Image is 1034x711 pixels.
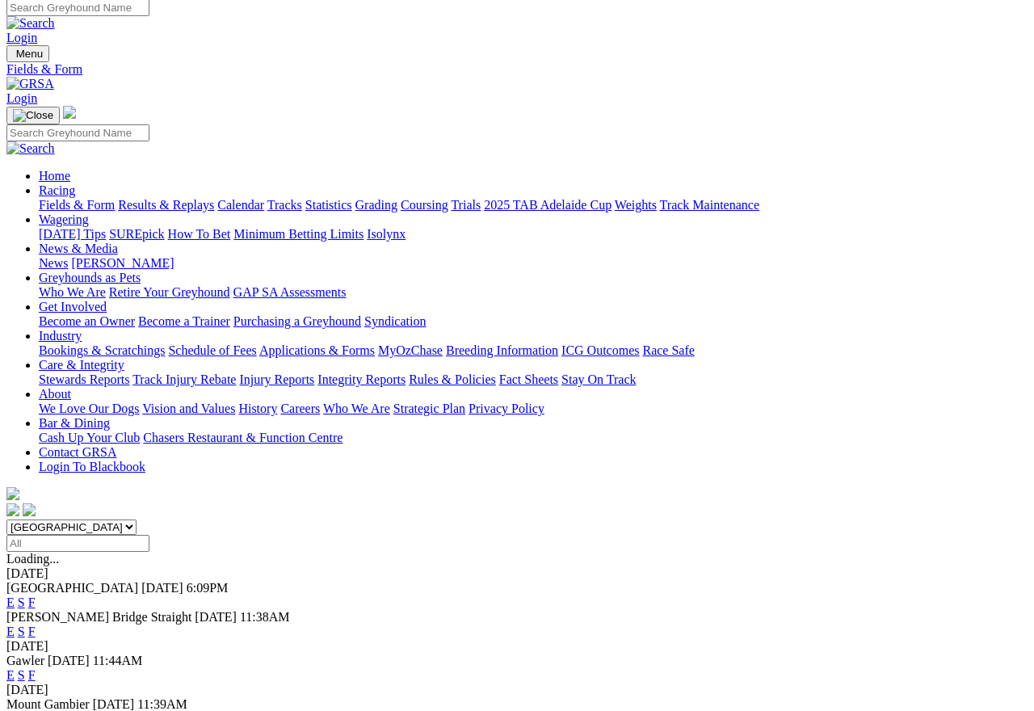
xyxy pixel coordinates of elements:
[6,668,15,682] a: E
[446,343,558,357] a: Breeding Information
[378,343,443,357] a: MyOzChase
[6,625,15,638] a: E
[6,31,37,44] a: Login
[238,402,277,415] a: History
[141,581,183,595] span: [DATE]
[28,595,36,609] a: F
[39,445,116,459] a: Contact GRSA
[305,198,352,212] a: Statistics
[109,285,230,299] a: Retire Your Greyhound
[132,372,236,386] a: Track Injury Rebate
[93,697,135,711] span: [DATE]
[367,227,406,241] a: Isolynx
[39,387,71,401] a: About
[39,256,1028,271] div: News & Media
[6,566,1028,581] div: [DATE]
[6,45,49,62] button: Toggle navigation
[6,107,60,124] button: Toggle navigation
[409,372,496,386] a: Rules & Policies
[109,227,164,241] a: SUREpick
[39,300,107,313] a: Get Involved
[6,595,15,609] a: E
[6,639,1028,654] div: [DATE]
[39,198,1028,212] div: Racing
[233,314,361,328] a: Purchasing a Greyhound
[561,343,639,357] a: ICG Outcomes
[364,314,426,328] a: Syndication
[39,183,75,197] a: Racing
[142,402,235,415] a: Vision and Values
[138,314,230,328] a: Become a Trainer
[6,62,1028,77] a: Fields & Form
[6,77,54,91] img: GRSA
[6,124,149,141] input: Search
[39,285,1028,300] div: Greyhounds as Pets
[469,402,544,415] a: Privacy Policy
[28,668,36,682] a: F
[6,535,149,552] input: Select date
[317,372,406,386] a: Integrity Reports
[39,169,70,183] a: Home
[6,697,90,711] span: Mount Gambier
[16,48,43,60] span: Menu
[6,552,59,566] span: Loading...
[355,198,397,212] a: Grading
[39,314,135,328] a: Become an Owner
[39,256,68,270] a: News
[39,212,89,226] a: Wagering
[451,198,481,212] a: Trials
[93,654,143,667] span: 11:44AM
[13,109,53,122] img: Close
[39,227,1028,242] div: Wagering
[39,198,115,212] a: Fields & Form
[233,227,364,241] a: Minimum Betting Limits
[660,198,759,212] a: Track Maintenance
[6,683,1028,697] div: [DATE]
[187,581,229,595] span: 6:09PM
[401,198,448,212] a: Coursing
[6,487,19,500] img: logo-grsa-white.png
[615,198,657,212] a: Weights
[39,285,106,299] a: Who We Are
[39,402,139,415] a: We Love Our Dogs
[6,581,138,595] span: [GEOGRAPHIC_DATA]
[393,402,465,415] a: Strategic Plan
[168,227,231,241] a: How To Bet
[39,460,145,473] a: Login To Blackbook
[39,431,1028,445] div: Bar & Dining
[71,256,174,270] a: [PERSON_NAME]
[18,625,25,638] a: S
[233,285,347,299] a: GAP SA Assessments
[323,402,390,415] a: Who We Are
[39,402,1028,416] div: About
[39,314,1028,329] div: Get Involved
[39,358,124,372] a: Care & Integrity
[28,625,36,638] a: F
[39,431,140,444] a: Cash Up Your Club
[23,503,36,516] img: twitter.svg
[239,372,314,386] a: Injury Reports
[137,697,187,711] span: 11:39AM
[217,198,264,212] a: Calendar
[18,668,25,682] a: S
[39,343,165,357] a: Bookings & Scratchings
[6,91,37,105] a: Login
[642,343,694,357] a: Race Safe
[48,654,90,667] span: [DATE]
[39,372,1028,387] div: Care & Integrity
[561,372,636,386] a: Stay On Track
[39,227,106,241] a: [DATE] Tips
[280,402,320,415] a: Careers
[499,372,558,386] a: Fact Sheets
[195,610,237,624] span: [DATE]
[18,595,25,609] a: S
[143,431,343,444] a: Chasers Restaurant & Function Centre
[39,372,129,386] a: Stewards Reports
[39,271,141,284] a: Greyhounds as Pets
[118,198,214,212] a: Results & Replays
[259,343,375,357] a: Applications & Forms
[168,343,256,357] a: Schedule of Fees
[6,503,19,516] img: facebook.svg
[63,106,76,119] img: logo-grsa-white.png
